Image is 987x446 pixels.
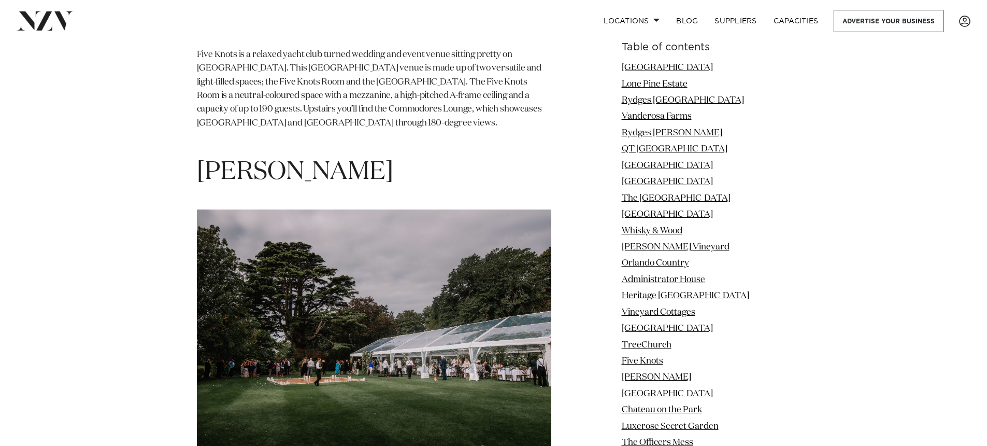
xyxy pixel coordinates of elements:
a: Administrator House [622,275,705,284]
h6: Table of contents [622,42,791,53]
a: [GEOGRAPHIC_DATA] [622,210,713,219]
a: SUPPLIERS [706,10,765,32]
a: BLOG [668,10,706,32]
a: Five Knots [622,357,663,366]
a: Orlando Country [622,259,689,268]
a: Heritage [GEOGRAPHIC_DATA] [622,291,749,300]
a: Luxerose Secret Garden [622,422,719,431]
a: Chateau on the Park [622,406,702,414]
a: Vineyard Cottages [622,308,695,317]
a: Rydges [PERSON_NAME] [622,129,722,137]
a: The [GEOGRAPHIC_DATA] [622,194,731,203]
a: [GEOGRAPHIC_DATA] [622,324,713,333]
a: [PERSON_NAME] [622,373,691,382]
span: [PERSON_NAME] [197,160,393,185]
a: QT [GEOGRAPHIC_DATA] [622,145,727,154]
a: Lone Pine Estate [622,79,688,88]
a: Capacities [765,10,827,32]
a: Vanderosa Farms [622,112,692,121]
a: [GEOGRAPHIC_DATA] [622,63,713,72]
a: [GEOGRAPHIC_DATA] [622,389,713,398]
p: Five Knots is a relaxed yacht club turned wedding and event venue sitting pretty on [GEOGRAPHIC_D... [197,48,551,144]
a: [GEOGRAPHIC_DATA] [622,177,713,186]
img: nzv-logo.png [17,11,73,30]
a: Rydges [GEOGRAPHIC_DATA] [622,96,744,105]
a: TreeChurch [622,340,671,349]
a: Advertise your business [834,10,943,32]
a: [GEOGRAPHIC_DATA] [622,161,713,170]
a: Locations [595,10,668,32]
a: [PERSON_NAME] Vineyard [622,243,729,252]
a: Whisky & Wood [622,226,682,235]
